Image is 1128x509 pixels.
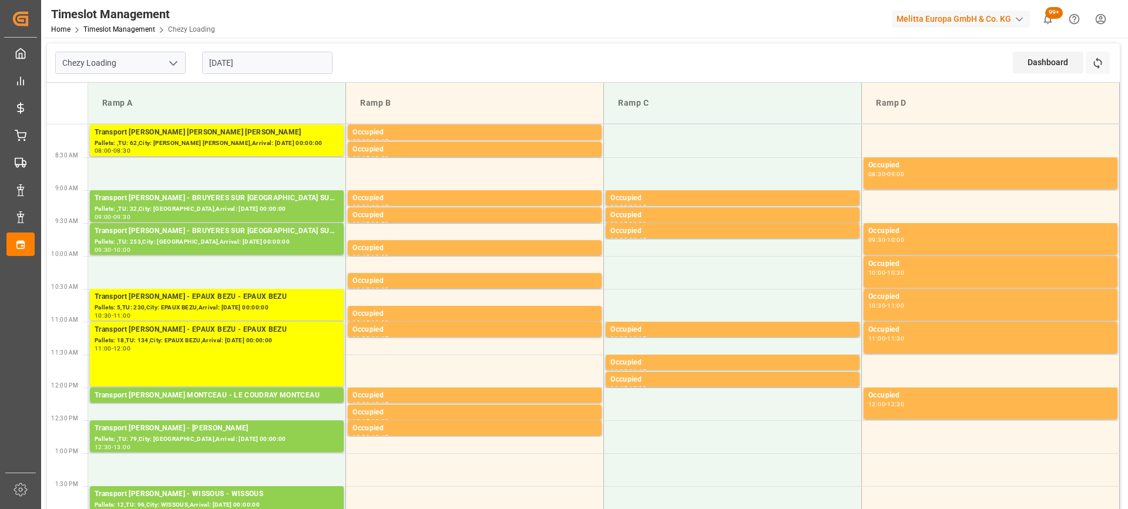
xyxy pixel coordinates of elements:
div: Ramp B [355,92,594,114]
div: 10:15 [352,287,370,292]
div: - [370,320,371,325]
div: Occupied [352,390,597,402]
div: - [112,444,113,450]
div: - [885,336,887,341]
div: Transport [PERSON_NAME] MONTCEAU - LE COUDRAY MONTCEAU [95,390,339,402]
div: Pallets: 18,TU: 134,City: EPAUX BEZU,Arrival: [DATE] 00:00:00 [95,336,339,346]
span: 12:00 PM [51,382,78,389]
div: 12:15 [371,402,388,407]
div: Ramp D [871,92,1110,114]
div: 08:00 [95,148,112,153]
div: Transport [PERSON_NAME] - [PERSON_NAME] [95,423,339,434]
div: - [370,221,371,227]
div: 11:00 [371,320,388,325]
div: Occupied [352,210,597,221]
div: Occupied [352,423,597,434]
div: 11:45 [629,369,646,374]
div: 10:00 [371,254,388,259]
div: 11:00 [610,336,627,341]
div: - [627,237,629,242]
span: 1:00 PM [55,448,78,454]
div: - [627,369,629,374]
div: - [112,346,113,351]
button: Help Center [1061,6,1087,32]
div: - [370,254,371,259]
div: - [370,139,371,144]
div: - [885,270,887,275]
div: 11:15 [629,336,646,341]
div: - [885,171,887,177]
div: Occupied [610,324,855,336]
div: 10:45 [352,320,370,325]
div: Occupied [868,160,1113,171]
div: 09:30 [113,214,130,220]
div: Melitta Europa GmbH & Co. KG [892,11,1030,28]
div: Occupied [868,324,1113,336]
div: 12:30 [352,434,370,440]
div: Occupied [352,144,597,156]
div: 09:00 [352,204,370,210]
div: 11:15 [371,336,388,341]
div: 09:15 [352,221,370,227]
div: 10:30 [887,270,904,275]
div: 12:30 [887,402,904,407]
div: 08:30 [113,148,130,153]
div: - [885,237,887,242]
div: - [370,204,371,210]
div: Transport [PERSON_NAME] - WISSOUS - WISSOUS [95,488,339,500]
div: 11:00 [113,313,130,318]
div: 11:00 [95,346,112,351]
div: - [112,247,113,252]
div: 13:00 [113,444,130,450]
span: 11:30 AM [51,349,78,356]
div: Occupied [352,407,597,419]
div: 12:00 [868,402,885,407]
span: 9:00 AM [55,185,78,191]
div: - [885,303,887,308]
div: - [370,419,371,424]
div: - [627,204,629,210]
div: Occupied [868,291,1113,303]
div: 11:30 [887,336,904,341]
div: - [370,287,371,292]
div: Occupied [610,193,855,204]
div: 12:00 [113,346,130,351]
div: - [370,156,371,161]
div: Occupied [352,324,597,336]
div: 10:30 [868,303,885,308]
span: 10:00 AM [51,251,78,257]
div: Occupied [352,193,597,204]
button: Melitta Europa GmbH & Co. KG [892,8,1035,30]
div: 08:15 [352,156,370,161]
div: - [370,434,371,440]
div: Occupied [610,374,855,386]
div: Transport [PERSON_NAME] - EPAUX BEZU - EPAUX BEZU [95,291,339,303]
div: 12:00 [629,386,646,391]
div: - [370,336,371,341]
div: Occupied [610,357,855,369]
button: open menu [164,54,182,72]
div: Transport [PERSON_NAME] - BRUYERES SUR [GEOGRAPHIC_DATA] SUR [GEOGRAPHIC_DATA] [95,225,339,237]
span: 8:30 AM [55,152,78,159]
div: 09:45 [352,254,370,259]
div: 10:00 [113,247,130,252]
div: 08:15 [371,139,388,144]
div: 08:00 [352,139,370,144]
div: 09:00 [610,204,627,210]
span: 99+ [1045,7,1063,19]
div: - [627,221,629,227]
div: Occupied [352,308,597,320]
div: 09:00 [95,214,112,220]
div: 11:45 [610,386,627,391]
div: Pallets: ,TU: 79,City: [GEOGRAPHIC_DATA],Arrival: [DATE] 00:00:00 [95,434,339,444]
div: Occupied [352,242,597,254]
div: 12:00 [352,402,370,407]
div: 10:00 [887,237,904,242]
div: - [112,148,113,153]
div: 08:30 [371,156,388,161]
div: 11:00 [352,336,370,341]
div: Transport [PERSON_NAME] [PERSON_NAME] [PERSON_NAME] [95,127,339,139]
div: Pallets: ,TU: 32,City: [GEOGRAPHIC_DATA],Arrival: [DATE] 00:00:00 [95,204,339,214]
div: Pallets: ,TU: 253,City: [GEOGRAPHIC_DATA],Arrival: [DATE] 00:00:00 [95,237,339,247]
div: - [112,313,113,318]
